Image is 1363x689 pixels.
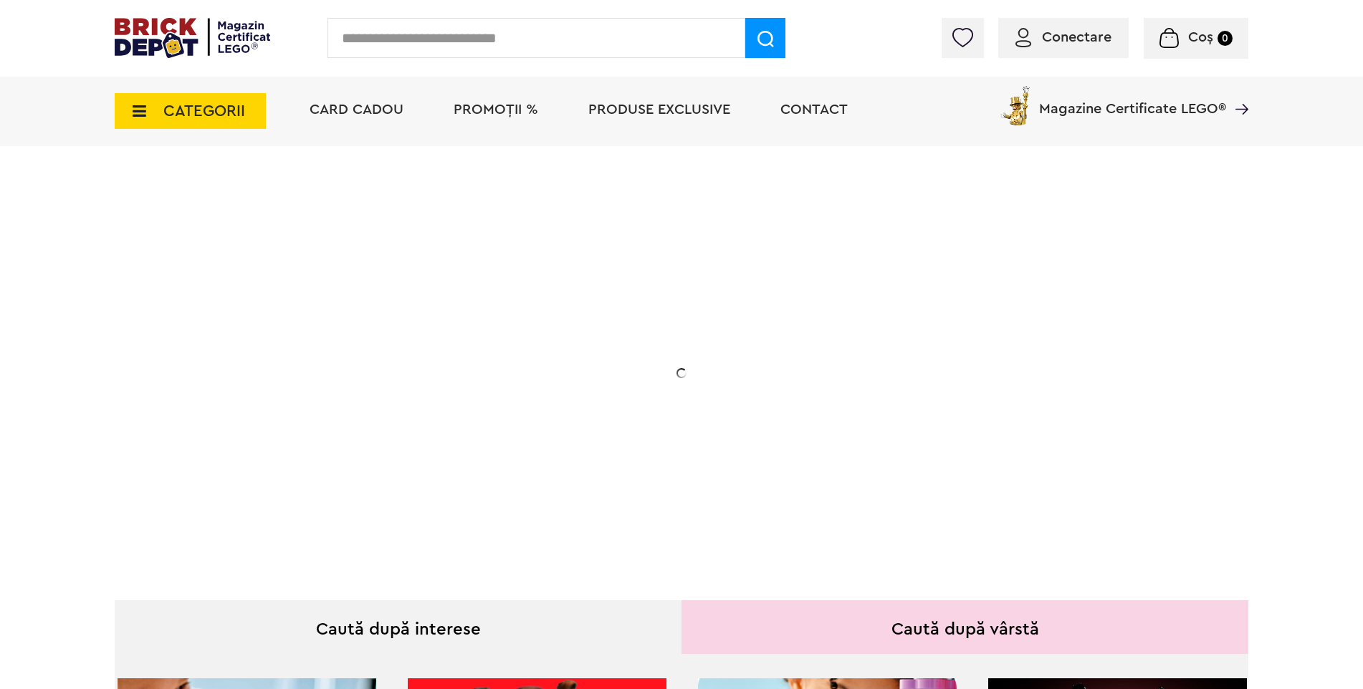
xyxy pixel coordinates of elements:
[310,102,403,117] a: Card Cadou
[1039,83,1226,116] span: Magazine Certificate LEGO®
[588,102,730,117] a: Produse exclusive
[1218,31,1233,46] small: 0
[780,102,848,117] a: Contact
[1015,30,1111,44] a: Conectare
[115,600,681,654] div: Caută după interese
[216,355,503,415] h2: La două seturi LEGO de adulți achiziționate din selecție! În perioada 12 - [DATE]!
[1188,30,1213,44] span: Coș
[1042,30,1111,44] span: Conectare
[216,447,503,465] div: Explorează
[454,102,538,117] a: PROMOȚII %
[163,103,245,119] span: CATEGORII
[1226,83,1248,97] a: Magazine Certificate LEGO®
[216,289,503,340] h1: 20% Reducere!
[681,600,1248,654] div: Caută după vârstă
